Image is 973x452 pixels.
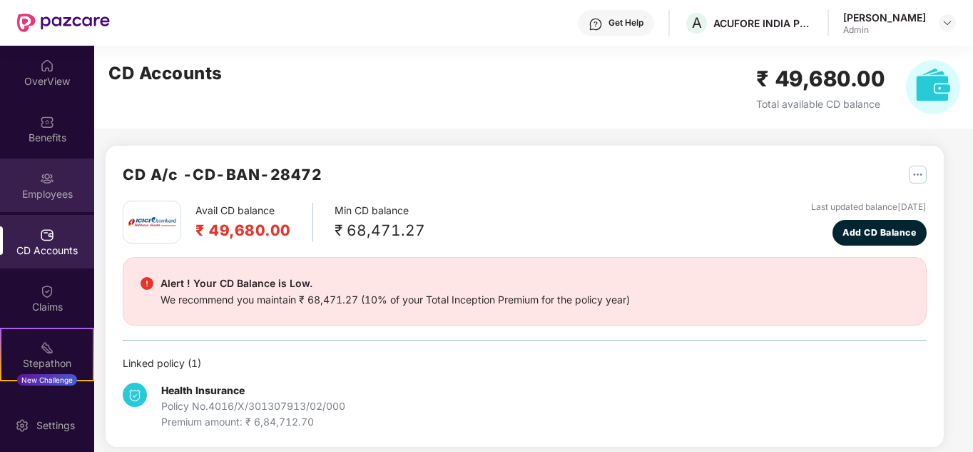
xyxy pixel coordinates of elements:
[195,203,313,242] div: Avail CD balance
[108,60,223,87] h2: CD Accounts
[161,384,245,396] b: Health Insurance
[832,220,927,246] button: Add CD Balance
[123,356,927,371] div: Linked policy ( 1 )
[608,17,643,29] div: Get Help
[335,219,425,242] div: ₹ 68,471.27
[17,374,77,386] div: New Challenge
[906,60,960,114] img: svg+xml;base64,PHN2ZyB4bWxucz0iaHR0cDovL3d3dy53My5vcmcvMjAwMC9zdmciIHhtbG5zOnhsaW5rPSJodHRwOi8vd3...
[909,166,927,184] img: svg+xml;base64,PHN2ZyB4bWxucz0iaHR0cDovL3d3dy53My5vcmcvMjAwMC9zdmciIHdpZHRoPSIyNSIgaGVpZ2h0PSIyNS...
[40,284,54,298] img: svg+xml;base64,PHN2ZyBpZD0iQ2xhaW0iIHhtbG5zPSJodHRwOi8vd3d3LnczLm9yZy8yMDAwL3N2ZyIgd2lkdGg9IjIwIi...
[40,115,54,129] img: svg+xml;base64,PHN2ZyBpZD0iQmVuZWZpdHMiIHhtbG5zPSJodHRwOi8vd3d3LnczLm9yZy8yMDAwL3N2ZyIgd2lkdGg9Ij...
[123,383,147,407] img: svg+xml;base64,PHN2ZyB4bWxucz0iaHR0cDovL3d3dy53My5vcmcvMjAwMC9zdmciIHdpZHRoPSIzNCIgaGVpZ2h0PSIzNC...
[40,228,54,242] img: svg+xml;base64,PHN2ZyBpZD0iQ0RfQWNjb3VudHMiIGRhdGEtbmFtZT0iQ0QgQWNjb3VudHMiIHhtbG5zPSJodHRwOi8vd3...
[123,163,322,186] h2: CD A/c - CD-BAN-28472
[843,24,926,36] div: Admin
[842,226,916,239] span: Add CD Balance
[125,213,179,231] img: icici.png
[141,277,153,290] img: svg+xml;base64,PHN2ZyBpZD0iRGFuZ2VyX2FsZXJ0IiBkYXRhLW5hbWU9IkRhbmdlciBhbGVydCIgeG1sbnM9Imh0dHA6Ly...
[692,14,702,31] span: A
[17,14,110,32] img: New Pazcare Logo
[713,16,813,30] div: ACUFORE INDIA PRIVATE LIMITED
[1,356,93,371] div: Stepathon
[195,219,291,242] h2: ₹ 49,680.00
[589,17,603,31] img: svg+xml;base64,PHN2ZyBpZD0iSGVscC0zMngzMiIgeG1sbnM9Imh0dHA6Ly93d3cudzMub3JnLzIwMDAvc3ZnIiB3aWR0aD...
[40,397,54,411] img: svg+xml;base64,PHN2ZyBpZD0iRW5kb3JzZW1lbnRzIiB4bWxucz0iaHR0cDovL3d3dy53My5vcmcvMjAwMC9zdmciIHdpZH...
[40,171,54,186] img: svg+xml;base64,PHN2ZyBpZD0iRW1wbG95ZWVzIiB4bWxucz0iaHR0cDovL3d3dy53My5vcmcvMjAwMC9zdmciIHdpZHRoPS...
[756,62,885,96] h2: ₹ 49,680.00
[161,414,345,430] div: Premium amount: ₹ 6,84,712.70
[756,98,880,110] span: Total available CD balance
[811,201,927,214] div: Last updated balance [DATE]
[942,17,953,29] img: svg+xml;base64,PHN2ZyBpZD0iRHJvcGRvd24tMzJ4MzIiIHhtbG5zPSJodHRwOi8vd3d3LnczLm9yZy8yMDAwL3N2ZyIgd2...
[15,418,29,433] img: svg+xml;base64,PHN2ZyBpZD0iU2V0dGluZy0yMHgyMCIgeG1sbnM9Imh0dHA6Ly93d3cudzMub3JnLzIwMDAvc3ZnIiB3aW...
[843,11,926,24] div: [PERSON_NAME]
[32,418,79,433] div: Settings
[40,59,54,73] img: svg+xml;base64,PHN2ZyBpZD0iSG9tZSIgeG1sbnM9Imh0dHA6Ly93d3cudzMub3JnLzIwMDAvc3ZnIiB3aWR0aD0iMjAiIG...
[40,341,54,355] img: svg+xml;base64,PHN2ZyB4bWxucz0iaHR0cDovL3d3dy53My5vcmcvMjAwMC9zdmciIHdpZHRoPSIyMSIgaGVpZ2h0PSIyMC...
[161,275,630,292] div: Alert ! Your CD Balance is Low.
[161,398,345,414] div: Policy No. 4016/X/301307913/02/000
[335,203,425,242] div: Min CD balance
[161,292,630,308] div: We recommend you maintain ₹ 68,471.27 (10% of your Total Inception Premium for the policy year)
